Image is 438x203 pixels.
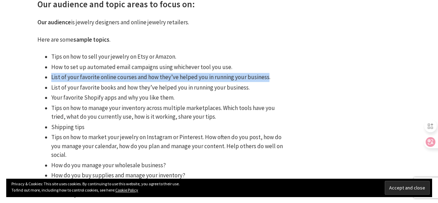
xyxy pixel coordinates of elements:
p: is jewelry designers and online jewelry retailers. [37,18,287,27]
input: Accept and close [385,181,430,195]
li: Tips on how to manage your inventory across multiple marketplaces. Which tools have you tried, wh... [51,104,287,121]
li: Tips on how to sell your jewelry on Etsy or Amazon. [51,52,287,61]
strong: sample topics [73,36,109,43]
li: List of your favorite online courses and how they’ve helped you in running your business. [51,73,287,82]
li: How to set up automated email campaigns using whichever tool you use. [51,63,287,72]
p: Here are some . [37,35,287,44]
li: How do you manage your wholesale business? [51,161,287,170]
li: Tips on how to market your jewelry on Instagram or Pinterest. How often do you post, how do you m... [51,133,287,160]
li: Your favorite Shopify apps and why you like them. [51,93,287,102]
strong: Our audience [37,18,71,26]
li: List of your favorite books and how they’ve helped you in running your business. [51,83,287,92]
li: Shipping tips [51,123,287,132]
div: Privacy & Cookies: This site uses cookies. By continuing to use this website, you agree to their ... [6,179,432,197]
li: How do you buy supplies and manage your inventory? [51,171,287,180]
a: Cookie Policy [115,187,138,193]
